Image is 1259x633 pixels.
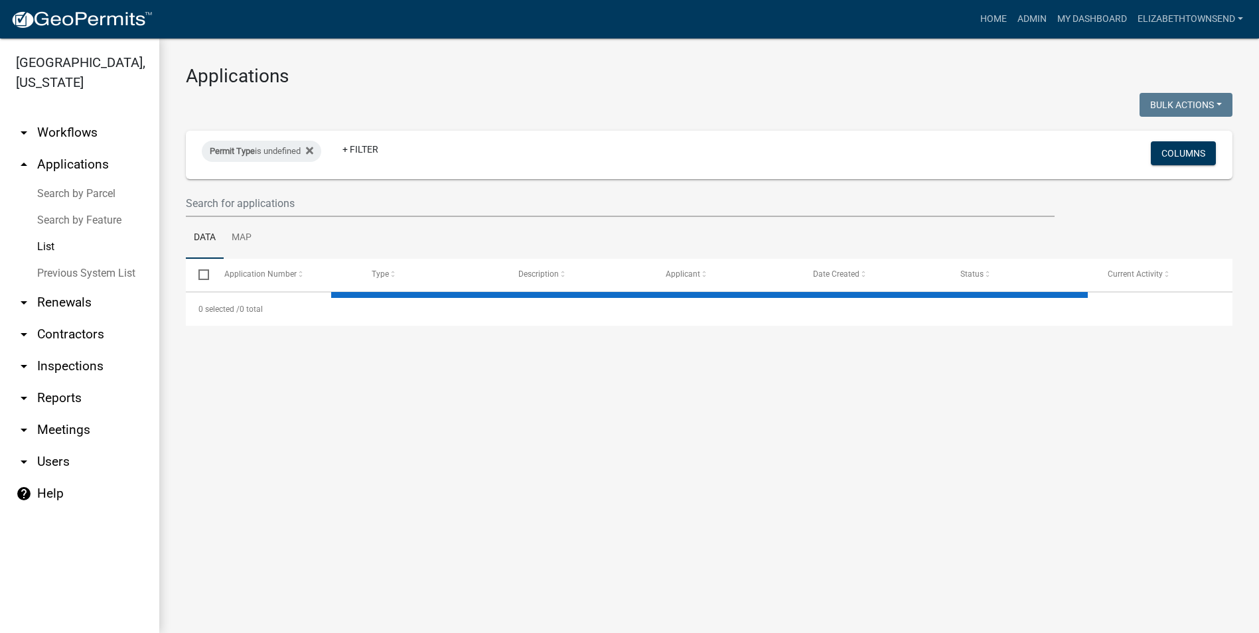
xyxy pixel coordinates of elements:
[653,259,800,291] datatable-header-cell: Applicant
[1132,7,1248,32] a: ElizabethTownsend
[518,269,559,279] span: Description
[975,7,1012,32] a: Home
[16,390,32,406] i: arrow_drop_down
[1108,269,1163,279] span: Current Activity
[16,125,32,141] i: arrow_drop_down
[16,486,32,502] i: help
[960,269,984,279] span: Status
[16,454,32,470] i: arrow_drop_down
[198,305,240,314] span: 0 selected /
[332,137,389,161] a: + Filter
[202,141,321,162] div: is undefined
[16,358,32,374] i: arrow_drop_down
[211,259,358,291] datatable-header-cell: Application Number
[800,259,948,291] datatable-header-cell: Date Created
[1052,7,1132,32] a: My Dashboard
[224,269,297,279] span: Application Number
[948,259,1095,291] datatable-header-cell: Status
[16,422,32,438] i: arrow_drop_down
[358,259,506,291] datatable-header-cell: Type
[210,146,255,156] span: Permit Type
[186,65,1232,88] h3: Applications
[16,326,32,342] i: arrow_drop_down
[16,157,32,173] i: arrow_drop_up
[1012,7,1052,32] a: Admin
[1151,141,1216,165] button: Columns
[813,269,859,279] span: Date Created
[1140,93,1232,117] button: Bulk Actions
[16,295,32,311] i: arrow_drop_down
[186,217,224,259] a: Data
[224,217,259,259] a: Map
[372,269,389,279] span: Type
[186,190,1055,217] input: Search for applications
[1095,259,1242,291] datatable-header-cell: Current Activity
[666,269,700,279] span: Applicant
[186,259,211,291] datatable-header-cell: Select
[506,259,653,291] datatable-header-cell: Description
[186,293,1232,326] div: 0 total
